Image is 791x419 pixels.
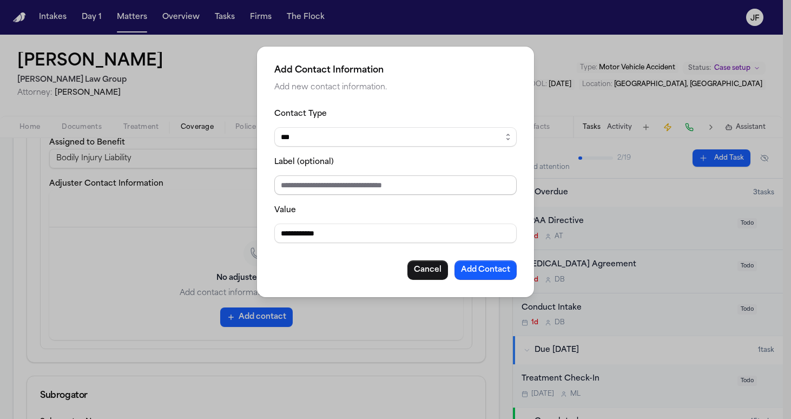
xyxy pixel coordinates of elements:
[407,260,448,280] button: Cancel
[274,158,334,166] label: Label (optional)
[274,81,517,94] p: Add new contact information.
[274,206,296,214] label: Value
[454,260,517,280] button: Add Contact
[274,110,327,118] label: Contact Type
[274,64,517,77] h2: Add Contact Information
